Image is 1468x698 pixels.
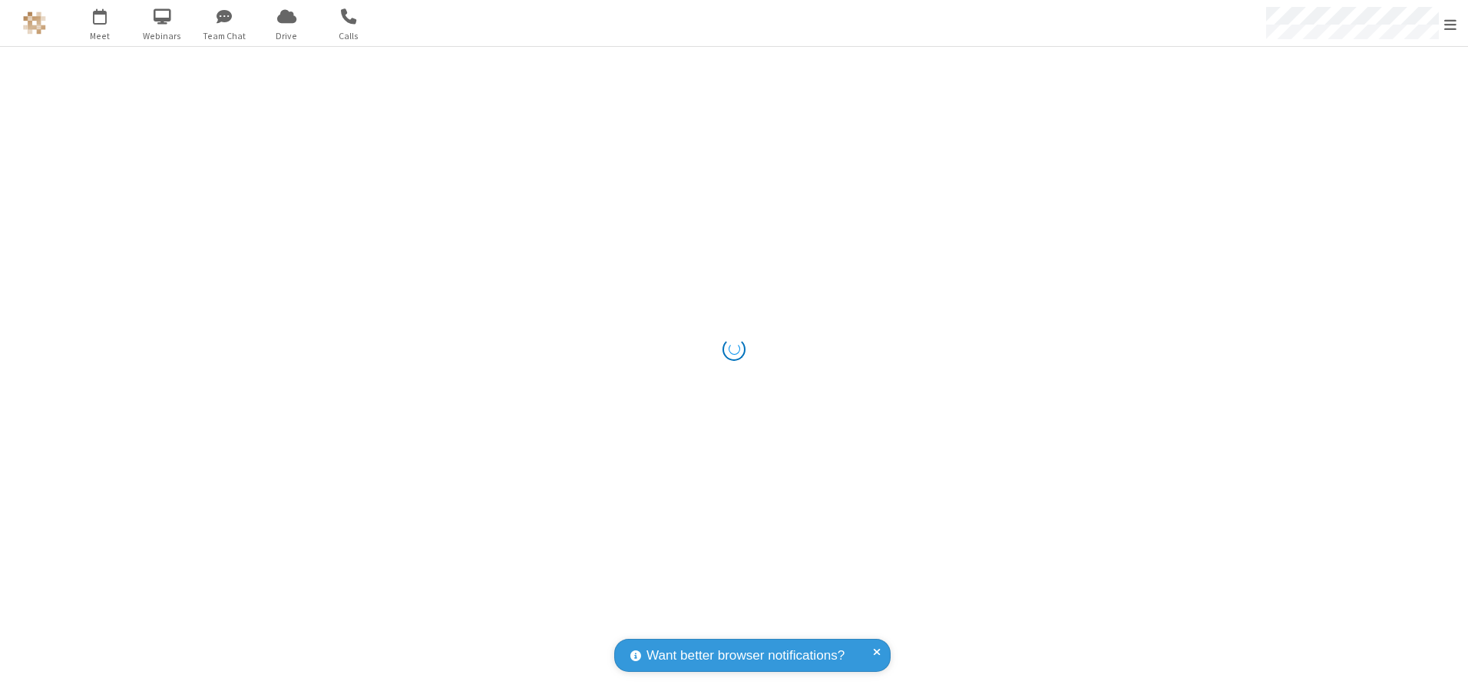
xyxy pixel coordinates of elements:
[71,29,129,43] span: Meet
[258,29,316,43] span: Drive
[646,646,845,666] span: Want better browser notifications?
[134,29,191,43] span: Webinars
[196,29,253,43] span: Team Chat
[23,12,46,35] img: QA Selenium DO NOT DELETE OR CHANGE
[320,29,378,43] span: Calls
